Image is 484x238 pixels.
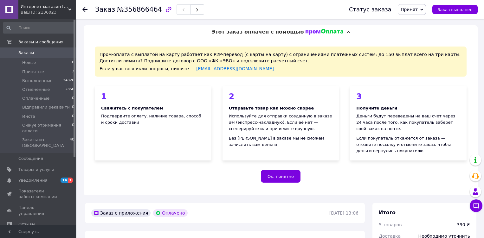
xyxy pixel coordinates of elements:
span: 3 [68,178,73,183]
div: Оплачено [153,209,187,217]
div: Деньги будут переведены на ваш счет через 24 часа после того, как покупатель заберет свой заказ н... [356,113,460,132]
span: Очікує отримання оплати [22,122,72,134]
span: Инста [22,114,35,119]
b: Получите деньги [356,106,397,110]
div: Пром-оплата с выплатой на карту работает как P2P-перевод (с карты на карту) с ограничениями плате... [95,47,467,77]
span: Принят [401,7,418,12]
span: Этот заказ оплачен с помощью [211,29,304,35]
span: Отзывы [18,222,35,227]
span: Уведомления [18,178,47,183]
span: Оплаченные [22,96,49,101]
div: Заказ с приложения [91,209,151,217]
span: Интернет-магазин kids-life.com.ua [21,4,68,9]
input: Поиск [3,22,75,34]
span: Итого [379,210,396,216]
b: Свяжитесь с покупателем [101,106,163,110]
div: 2 [229,92,333,100]
div: Без [PERSON_NAME] в заказе мы не сможем зачислить вам деньги [229,135,333,148]
img: evopay logo [306,29,344,35]
b: Отправьте товар как можно скорее [229,106,314,110]
button: Заказ выполнен [432,5,478,14]
span: 7 [72,69,74,75]
span: Показатели работы компании [18,188,59,200]
span: Выполненные [22,78,53,84]
span: №356866464 [117,6,162,13]
div: Если покупатель откажется от заказа — отозвите посылку и отмените заказ, чтобы деньги вернулись п... [356,135,460,154]
span: Заказы и сообщения [18,39,63,45]
span: 14 [61,178,68,183]
span: Принятые [22,69,44,75]
time: [DATE] 13:06 [329,210,358,216]
span: 40 [70,137,74,148]
span: Заказ выполнен [437,7,473,12]
span: 5 товаров [379,222,402,227]
span: 0 [72,104,74,110]
span: Заказы [18,50,34,56]
span: 24826 [63,78,74,84]
div: Вернуться назад [82,6,87,13]
span: Отмененные [22,87,50,92]
div: Ваш ID: 2136023 [21,9,76,15]
span: Панель управления [18,205,59,216]
span: 0 [72,122,74,134]
span: 0 [72,96,74,101]
span: Сообщения [18,156,43,161]
div: Подтвердите оплату, наличие товара, способ и сроки доставки [101,113,205,126]
span: Ок, понятно [268,174,294,179]
span: 0 [72,60,74,66]
div: Используйте для отправки созданную в заказе ЭН (экспресс-накладную). Если её нет — сгенерируйте и... [229,113,333,132]
span: 0 [72,114,74,119]
span: Відправили реквізити [22,104,70,110]
div: Статус заказа [349,6,391,13]
span: Заказ [95,6,115,13]
a: [EMAIL_ADDRESS][DOMAIN_NAME] [196,66,274,71]
span: 2856 [65,87,74,92]
button: Ок, понятно [261,170,300,183]
span: Товары и услуги [18,167,54,172]
div: Если у вас возникли вопросы, пишите — [100,66,462,72]
div: 1 [101,92,205,100]
div: 3 [356,92,460,100]
div: 390 ₴ [457,222,470,228]
span: Новые [22,60,36,66]
button: Чат с покупателем [470,199,482,212]
span: Заказы из [GEOGRAPHIC_DATA] [22,137,70,148]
